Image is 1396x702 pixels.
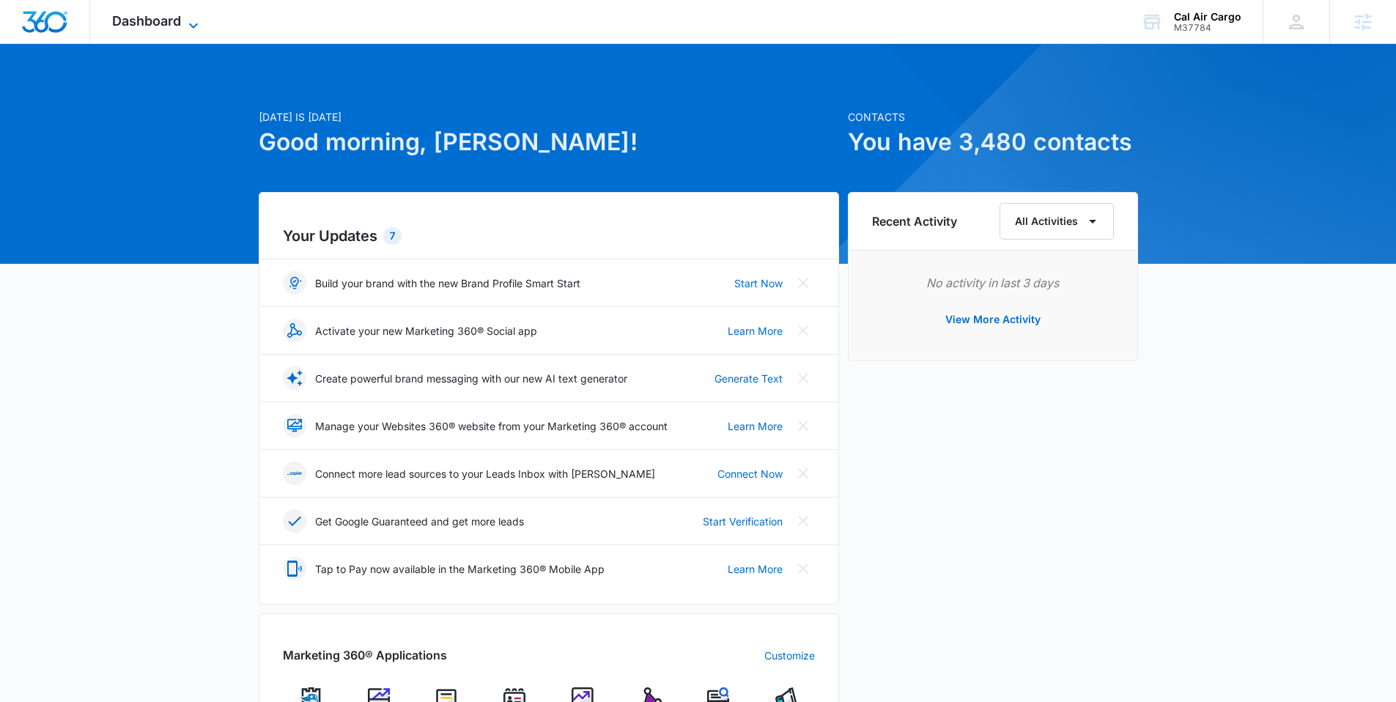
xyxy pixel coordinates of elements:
a: Customize [764,648,815,663]
p: [DATE] is [DATE] [259,109,839,125]
a: Learn More [728,561,783,577]
button: Close [791,462,815,485]
h1: Good morning, [PERSON_NAME]! [259,125,839,160]
a: Learn More [728,418,783,434]
button: Close [791,557,815,580]
h1: You have 3,480 contacts [848,125,1138,160]
p: No activity in last 3 days [872,274,1114,292]
p: Tap to Pay now available in the Marketing 360® Mobile App [315,561,605,577]
a: Learn More [728,323,783,339]
p: Build your brand with the new Brand Profile Smart Start [315,276,580,291]
button: View More Activity [931,302,1055,337]
a: Start Verification [703,514,783,529]
button: Close [791,414,815,437]
button: Close [791,271,815,295]
span: Dashboard [112,13,181,29]
button: Close [791,319,815,342]
p: Create powerful brand messaging with our new AI text generator [315,371,627,386]
a: Connect Now [717,466,783,481]
button: All Activities [1000,203,1114,240]
div: account name [1174,11,1241,23]
h6: Recent Activity [872,213,957,230]
button: Close [791,366,815,390]
div: account id [1174,23,1241,33]
a: Generate Text [714,371,783,386]
p: Connect more lead sources to your Leads Inbox with [PERSON_NAME] [315,466,655,481]
p: Activate your new Marketing 360® Social app [315,323,537,339]
p: Manage your Websites 360® website from your Marketing 360® account [315,418,668,434]
p: Get Google Guaranteed and get more leads [315,514,524,529]
h2: Your Updates [283,225,815,247]
a: Start Now [734,276,783,291]
h2: Marketing 360® Applications [283,646,447,664]
p: Contacts [848,109,1138,125]
button: Close [791,509,815,533]
div: 7 [383,227,402,245]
